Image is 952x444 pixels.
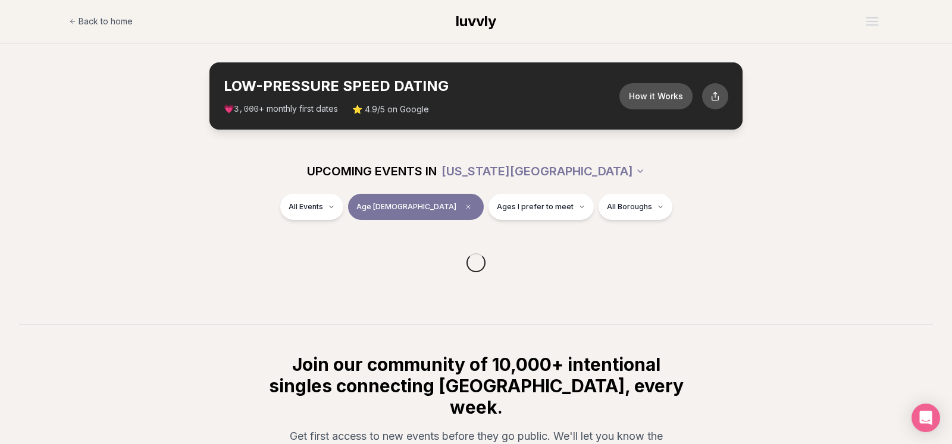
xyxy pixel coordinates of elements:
[224,103,338,115] span: 💗 + monthly first dates
[862,12,883,30] button: Open menu
[352,103,429,115] span: ⭐ 4.9/5 on Google
[456,12,496,30] span: luvvly
[461,200,475,214] span: Clear age
[69,10,133,33] a: Back to home
[456,12,496,31] a: luvvly
[267,354,685,418] h2: Join our community of 10,000+ intentional singles connecting [GEOGRAPHIC_DATA], every week.
[912,404,940,432] div: Open Intercom Messenger
[497,202,574,212] span: Ages I prefer to meet
[348,194,484,220] button: Age [DEMOGRAPHIC_DATA]Clear age
[488,194,594,220] button: Ages I prefer to meet
[356,202,456,212] span: Age [DEMOGRAPHIC_DATA]
[619,83,693,109] button: How it Works
[599,194,672,220] button: All Boroughs
[607,202,652,212] span: All Boroughs
[441,158,645,184] button: [US_STATE][GEOGRAPHIC_DATA]
[234,105,259,114] span: 3,000
[79,15,133,27] span: Back to home
[307,163,437,180] span: UPCOMING EVENTS IN
[289,202,323,212] span: All Events
[224,77,619,96] h2: LOW-PRESSURE SPEED DATING
[280,194,343,220] button: All Events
